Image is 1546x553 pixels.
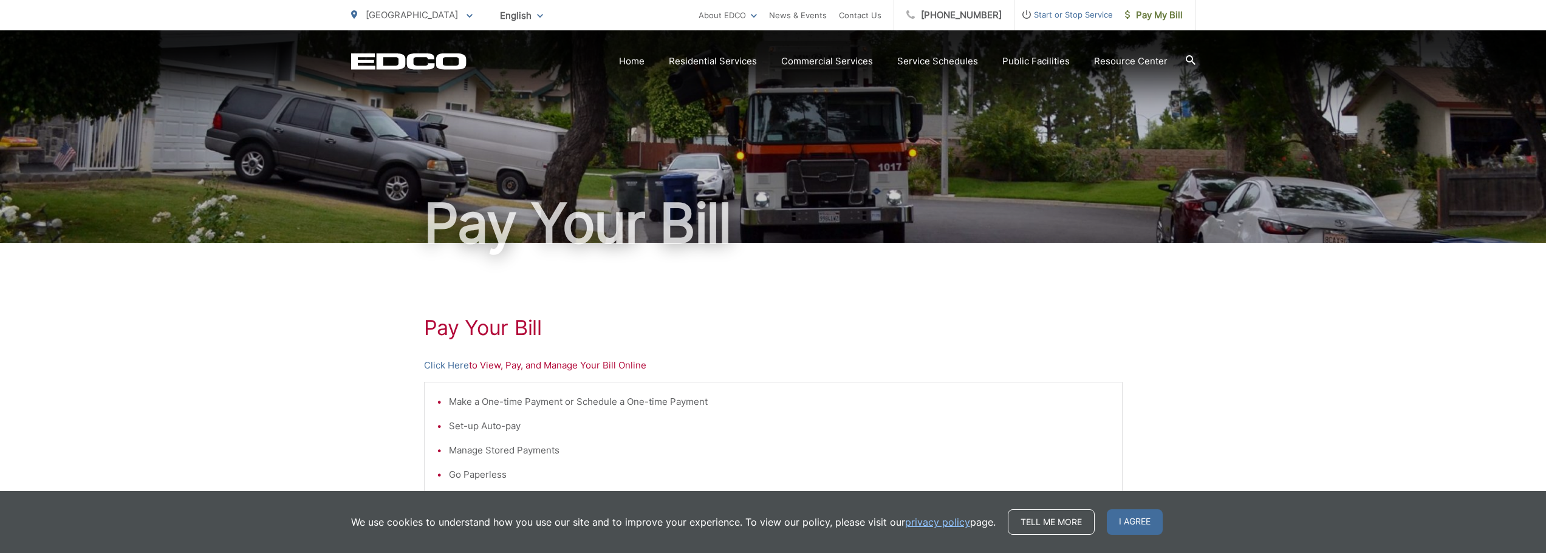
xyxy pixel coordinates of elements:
h1: Pay Your Bill [424,316,1123,340]
a: Resource Center [1094,54,1168,69]
li: Make a One-time Payment or Schedule a One-time Payment [449,395,1110,409]
a: Contact Us [839,8,881,22]
a: Home [619,54,645,69]
p: to View, Pay, and Manage Your Bill Online [424,358,1123,373]
span: English [491,5,552,26]
span: I agree [1107,509,1163,535]
a: Click Here [424,358,469,373]
a: Service Schedules [897,54,978,69]
li: Set-up Auto-pay [449,419,1110,433]
span: Pay My Bill [1125,8,1183,22]
li: Manage Stored Payments [449,443,1110,458]
span: [GEOGRAPHIC_DATA] [366,9,458,21]
a: News & Events [769,8,827,22]
li: Go Paperless [449,467,1110,482]
a: About EDCO [699,8,757,22]
a: Tell me more [1008,509,1095,535]
h1: Pay Your Bill [351,193,1195,254]
a: privacy policy [905,515,970,529]
a: Commercial Services [781,54,873,69]
a: Public Facilities [1002,54,1070,69]
a: Residential Services [669,54,757,69]
a: EDCD logo. Return to the homepage. [351,53,467,70]
p: We use cookies to understand how you use our site and to improve your experience. To view our pol... [351,515,996,529]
